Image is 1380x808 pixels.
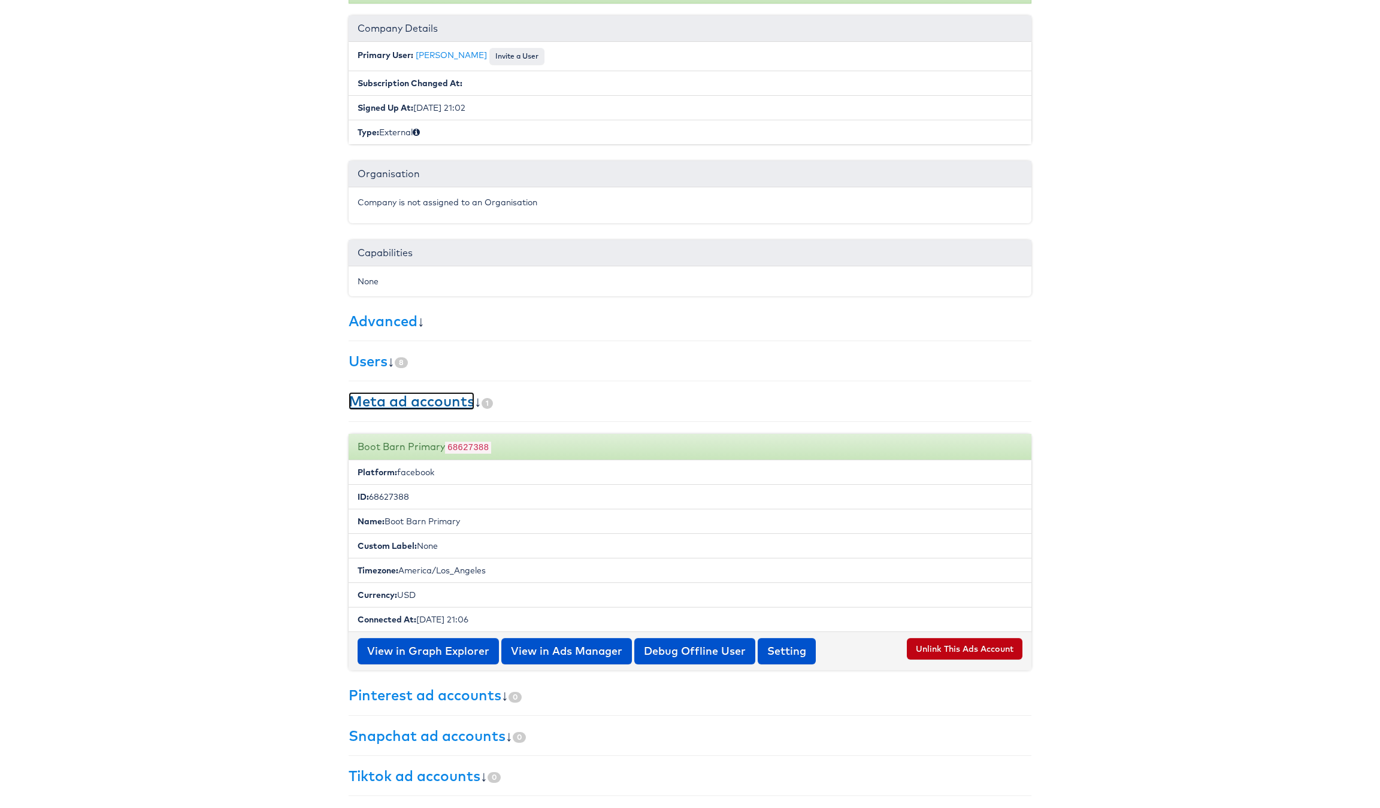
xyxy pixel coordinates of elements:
span: Internal (staff) or External (client) [413,127,420,138]
a: Advanced [349,312,417,330]
a: [PERSON_NAME] [416,50,487,60]
code: 68627388 [445,442,491,454]
a: View in Ads Manager [501,638,632,664]
li: Boot Barn Primary [349,509,1031,534]
a: Debug Offline User [634,638,755,664]
b: ID: [358,491,369,502]
b: Primary User: [358,50,413,60]
p: Company is not assigned to an Organisation [358,196,1022,208]
span: 1 [482,398,493,409]
a: Snapchat ad accounts [349,727,506,745]
b: Platform: [358,467,397,478]
b: Timezone: [358,565,398,576]
a: Pinterest ad accounts [349,686,501,704]
h3: ↓ [349,393,1031,409]
li: None [349,533,1031,558]
span: 0 [488,772,501,783]
li: facebook [349,460,1031,485]
b: Signed Up At: [358,102,413,113]
b: Name: [358,516,385,527]
li: 68627388 [349,484,1031,509]
h3: ↓ [349,728,1031,743]
div: Organisation [349,161,1031,187]
b: Subscription Changed At: [358,78,462,89]
li: [DATE] 21:06 [349,607,1031,632]
div: Boot Barn Primary [349,434,1031,461]
h3: ↓ [349,313,1031,329]
li: External [349,120,1031,144]
b: Currency: [358,590,397,600]
a: Meta ad accounts [349,392,474,410]
span: 0 [509,692,522,703]
span: 0 [513,732,526,743]
li: America/Los_Angeles [349,558,1031,583]
li: [DATE] 21:02 [349,95,1031,120]
button: Unlink This Ads Account [907,638,1022,660]
b: Connected At: [358,614,416,625]
b: Custom Label: [358,540,417,551]
a: View in Graph Explorer [358,638,499,664]
b: Type: [358,127,379,138]
a: Users [349,352,388,370]
span: 8 [395,357,408,368]
li: USD [349,582,1031,607]
div: None [358,275,1022,287]
h3: ↓ [349,768,1031,783]
a: Tiktok ad accounts [349,767,480,785]
button: Setting [758,638,816,664]
div: Company Details [349,16,1031,42]
h3: ↓ [349,353,1031,369]
h3: ↓ [349,687,1031,703]
div: Capabilities [349,240,1031,266]
button: Invite a User [489,48,544,65]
